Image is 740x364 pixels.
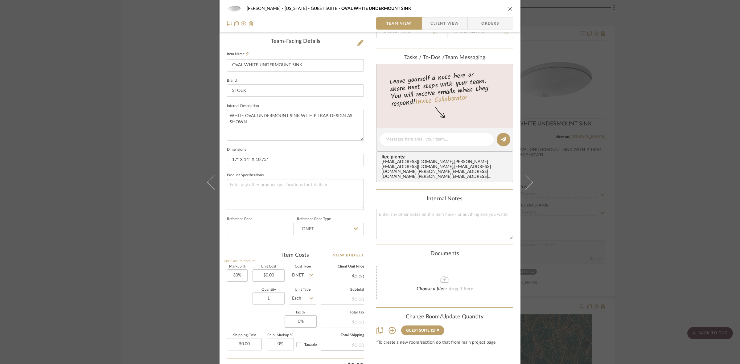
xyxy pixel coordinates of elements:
[311,6,341,11] span: GUEST SUITE
[267,334,294,337] label: Ship. Markup %
[227,84,364,97] input: Enter Brand
[247,6,311,11] span: [PERSON_NAME] - [US_STATE]
[376,340,513,345] div: *To create a new room/section do that from main project page
[227,252,364,259] div: Item Costs
[321,339,364,350] div: $0.00
[406,328,430,333] div: GUEST SUITE
[430,17,459,30] span: Client View
[227,148,246,151] label: Dimensions
[253,265,285,268] label: Unit Cost
[321,334,364,337] label: Total Shipping
[321,317,364,328] div: $0.00
[227,51,249,57] label: Item Name
[321,311,364,314] label: Total Tax
[431,328,435,333] div: (1)
[508,6,513,11] button: close
[417,286,443,291] span: Choose a file
[227,334,262,337] label: Shipping Cost
[297,218,331,221] label: Reference Price Type
[321,265,364,268] label: Client Unit Price
[321,288,364,291] label: Subtotal
[415,92,468,108] a: Invite Collaborator
[227,154,364,166] input: Enter the dimensions of this item
[227,174,264,177] label: Product Specifications
[227,2,242,15] img: 2fe8a8c0-5d92-4cce-81c9-5af1b4612d1f_48x40.jpg
[376,251,513,257] div: Documents
[341,6,411,11] span: OVAL WHITE UNDERMOUNT SINK
[253,288,285,291] label: Quantity
[227,265,248,268] label: Markup %
[290,265,316,268] label: Cost Type
[475,17,506,30] span: Orders
[227,59,364,72] input: Enter Item Name
[227,218,252,221] label: Reference Price
[443,286,475,291] span: or drag it here.
[227,79,237,82] label: Brand
[333,252,364,259] a: View Budget
[304,343,317,346] span: Taxable
[249,21,253,26] img: Remove from project
[376,55,513,61] div: team Messaging
[376,314,513,321] div: Change Room/Update Quantity
[227,104,259,108] label: Internal Description
[285,311,316,314] label: Tax %
[381,160,510,179] div: [EMAIL_ADDRESS][DOMAIN_NAME] , [PERSON_NAME][EMAIL_ADDRESS][DOMAIN_NAME] , [EMAIL_ADDRESS][DOMAIN...
[290,288,316,291] label: Unit Type
[381,154,510,160] span: Recipients:
[321,293,364,305] div: $0.00
[376,196,513,202] div: Internal Notes
[404,55,445,60] span: Tasks / To-Dos /
[386,17,412,30] span: Team View
[376,68,514,109] div: Leave yourself a note here or share next steps with your team. You will receive emails when they ...
[227,38,364,45] div: Team-Facing Details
